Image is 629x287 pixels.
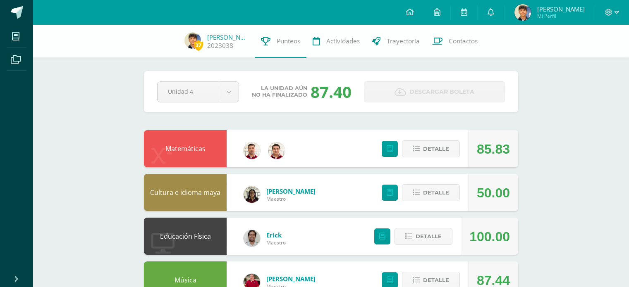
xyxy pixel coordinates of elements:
a: Contactos [426,25,484,58]
span: Detalle [423,141,449,157]
button: Detalle [402,140,460,157]
a: Trayectoria [366,25,426,58]
a: 2023038 [207,41,233,50]
a: Unidad 4 [158,82,239,102]
a: [PERSON_NAME] [266,275,316,283]
span: Maestro [266,195,316,202]
div: 87.40 [311,81,352,102]
span: Unidad 4 [168,82,208,101]
div: Cultura e idioma maya [144,174,227,211]
button: Detalle [395,228,452,245]
div: Matemáticas [144,130,227,167]
a: [PERSON_NAME] [207,33,249,41]
span: Detalle [423,185,449,200]
span: 37 [194,40,203,50]
span: Punteos [277,37,300,45]
a: Punteos [255,25,306,58]
div: 50.00 [477,174,510,211]
span: Actividades [326,37,360,45]
a: [PERSON_NAME] [266,187,316,195]
span: Contactos [449,37,478,45]
span: Maestro [266,239,286,246]
button: Detalle [402,184,460,201]
img: 4e0900a1d9a69e7bb80937d985fefa87.png [244,230,260,247]
a: Erick [266,231,286,239]
img: c64be9d0b6a0f58b034d7201874f2d94.png [244,186,260,203]
a: Actividades [306,25,366,58]
img: 8967023db232ea363fa53c906190b046.png [244,142,260,159]
span: La unidad aún no ha finalizado [252,85,307,98]
img: 0e6c51aebb6d4d2a5558b620d4561360.png [184,32,201,49]
div: Educación Física [144,218,227,255]
span: Descargar boleta [409,82,474,102]
span: Trayectoria [387,37,420,45]
img: 0e6c51aebb6d4d2a5558b620d4561360.png [514,4,531,21]
div: 100.00 [469,218,510,255]
span: Detalle [416,229,442,244]
div: 85.83 [477,130,510,168]
span: Mi Perfil [537,12,585,19]
span: [PERSON_NAME] [537,5,585,13]
img: 76b79572e868f347d82537b4f7bc2cf5.png [268,142,285,159]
